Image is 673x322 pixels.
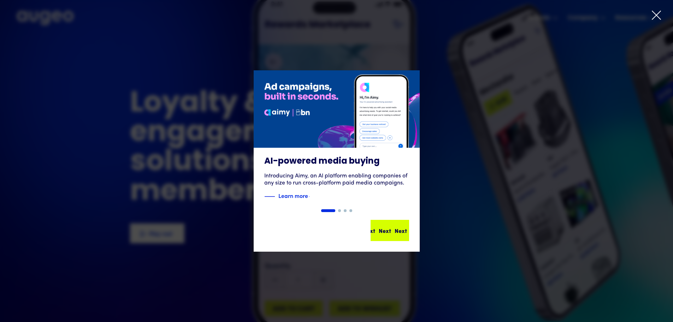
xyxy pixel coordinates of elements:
div: Show slide 4 of 4 [349,209,352,212]
div: Introducing Aimy, an AI platform enabling companies of any size to run cross-platform paid media ... [264,172,409,187]
div: Show slide 2 of 4 [338,209,341,212]
div: Next [395,226,407,235]
img: Blue text arrow [309,192,319,201]
div: Next [379,226,391,235]
div: Show slide 1 of 4 [321,209,335,212]
a: NextNextNext [371,220,409,241]
h3: AI-powered media buying [264,156,409,167]
div: Show slide 3 of 4 [344,209,347,212]
a: AI-powered media buyingIntroducing Aimy, an AI platform enabling companies of any size to run cro... [254,70,420,209]
strong: Learn more [278,192,308,199]
img: Blue decorative line [264,192,275,201]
